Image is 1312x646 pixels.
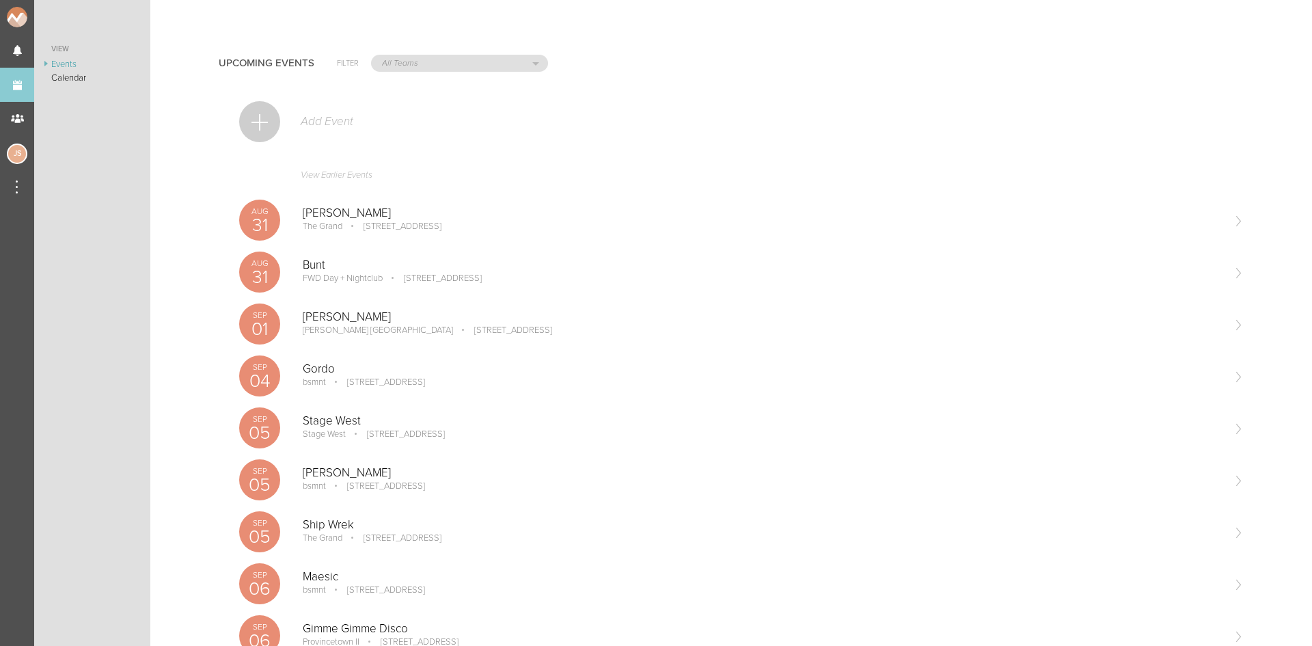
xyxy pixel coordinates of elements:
p: 05 [239,476,280,494]
p: bsmnt [303,584,326,595]
p: The Grand [303,533,342,543]
p: [PERSON_NAME] [303,466,1222,480]
a: Calendar [34,71,150,85]
p: Sep [239,363,280,371]
p: 31 [239,216,280,234]
p: 06 [239,580,280,598]
p: [STREET_ADDRESS] [328,481,425,492]
p: [STREET_ADDRESS] [455,325,552,336]
h4: Upcoming Events [219,57,314,69]
p: 04 [239,372,280,390]
p: [PERSON_NAME] [303,206,1222,220]
p: [STREET_ADDRESS] [344,533,441,543]
p: [PERSON_NAME] [303,310,1222,324]
p: Bunt [303,258,1222,272]
p: FWD Day + Nightclub [303,273,383,284]
p: [STREET_ADDRESS] [328,584,425,595]
p: [STREET_ADDRESS] [344,221,441,232]
p: [PERSON_NAME] [GEOGRAPHIC_DATA] [303,325,453,336]
p: Gordo [303,362,1222,376]
h6: Filter [337,57,359,69]
p: 31 [239,268,280,286]
p: bsmnt [303,377,326,388]
p: Stage West [303,429,346,440]
p: [STREET_ADDRESS] [385,273,482,284]
p: Stage West [303,414,1222,428]
p: Gimme Gimme Disco [303,622,1222,636]
p: Sep [239,467,280,475]
p: Sep [239,311,280,319]
img: NOMAD [7,7,84,27]
p: Ship Wrek [303,518,1222,532]
div: Jessica Smith [7,144,27,164]
a: View [34,41,150,57]
a: View Earlier Events [239,163,1244,194]
p: [STREET_ADDRESS] [348,429,445,440]
a: Events [34,57,150,71]
p: Maesic [303,570,1222,584]
p: Sep [239,415,280,423]
p: 05 [239,424,280,442]
p: Aug [239,207,280,215]
p: Sep [239,623,280,631]
p: Aug [239,259,280,267]
p: 05 [239,528,280,546]
p: Add Event [299,115,353,129]
p: 01 [239,320,280,338]
p: [STREET_ADDRESS] [328,377,425,388]
p: Sep [239,571,280,579]
p: The Grand [303,221,342,232]
p: Sep [239,519,280,527]
p: bsmnt [303,481,326,492]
